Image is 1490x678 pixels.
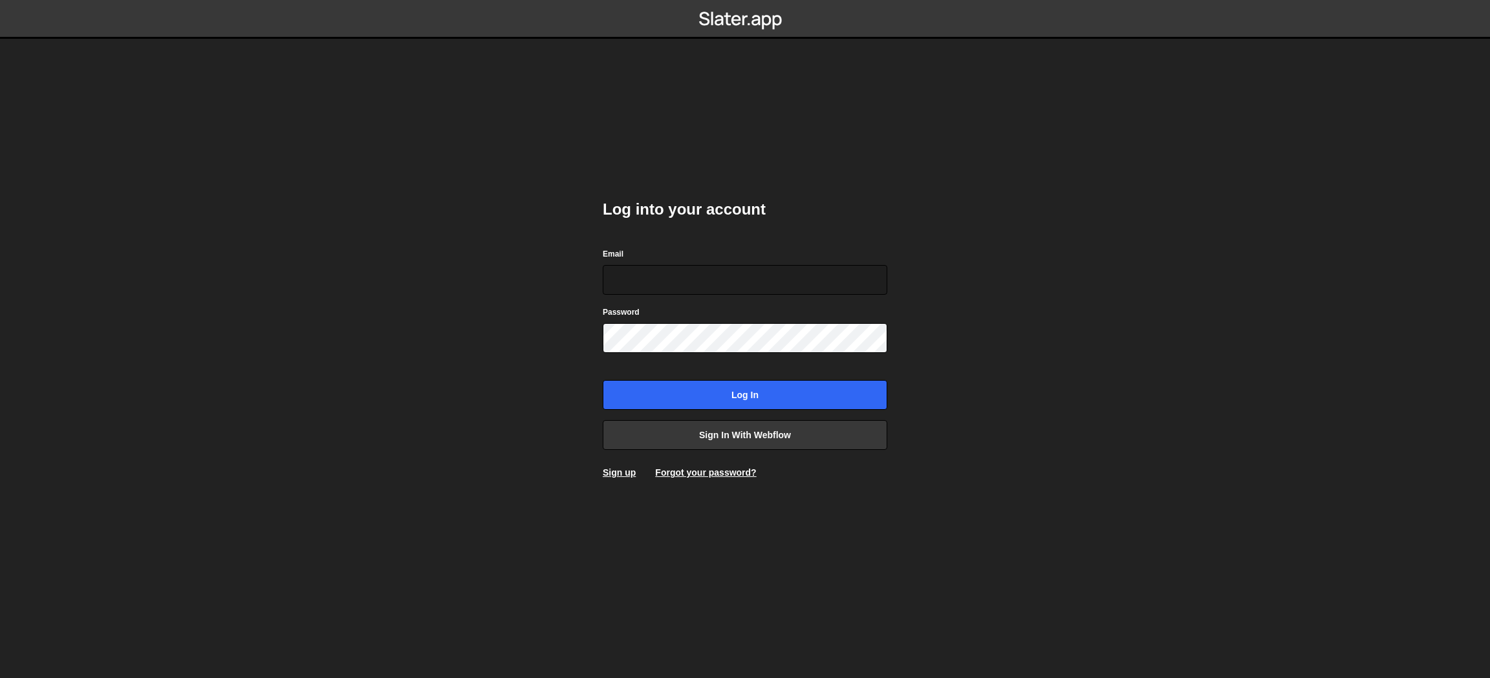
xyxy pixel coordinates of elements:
[603,467,636,478] a: Sign up
[603,199,887,220] h2: Log into your account
[603,380,887,410] input: Log in
[603,248,623,260] label: Email
[603,306,640,319] label: Password
[655,467,756,478] a: Forgot your password?
[603,420,887,450] a: Sign in with Webflow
